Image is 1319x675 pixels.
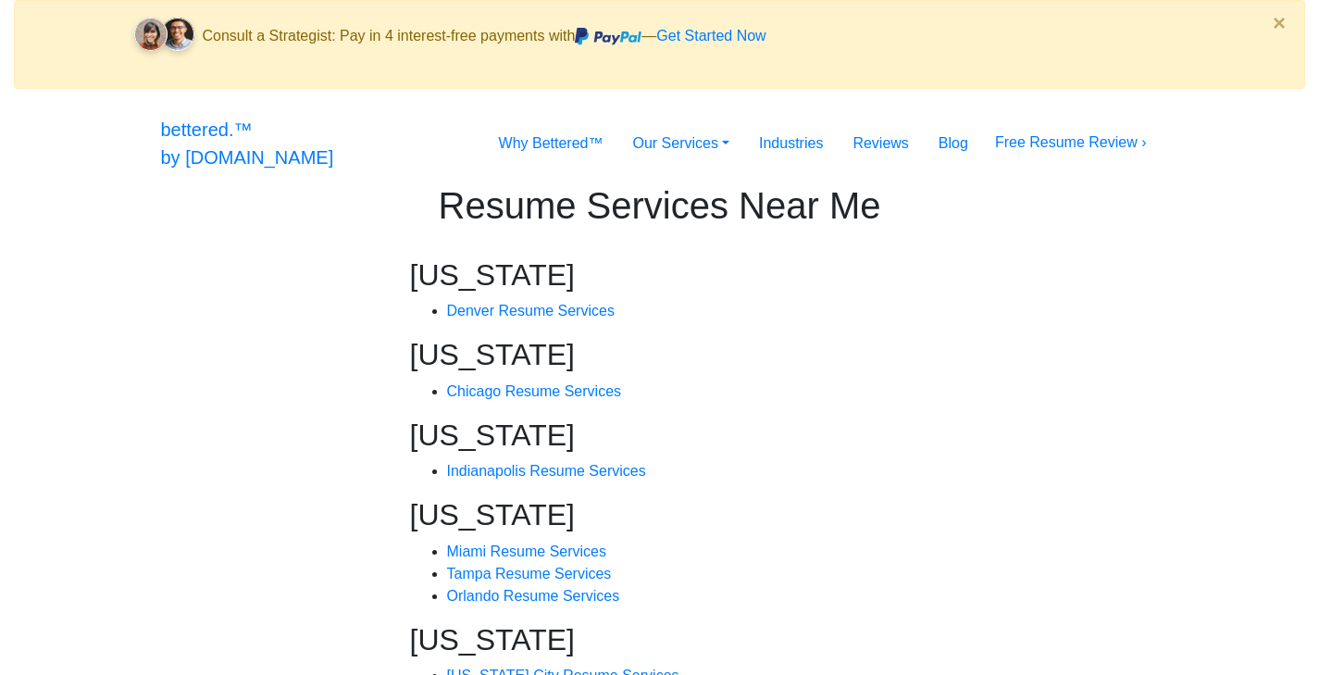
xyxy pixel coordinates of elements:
[410,257,910,293] h2: [US_STATE]
[410,183,910,228] h1: Resume Services Near Me
[161,111,334,176] a: bettered.™by [DOMAIN_NAME]
[447,544,606,559] a: Miami Resume Services
[161,147,334,168] span: by [DOMAIN_NAME]
[1273,10,1286,35] span: ×
[410,418,910,453] h2: [US_STATE]
[410,337,910,372] h2: [US_STATE]
[203,28,766,44] span: Consult a Strategist: Pay in 4 interest-free payments with —
[575,28,641,45] img: paypal.svg
[744,125,838,162] a: Industries
[617,125,744,162] a: Our Services
[995,134,1147,150] a: Free Resume Review ›
[983,125,1159,160] button: Free Resume Review ›
[447,588,620,604] a: Orlando Resume Services
[126,12,203,62] img: client-faces.svg
[447,463,646,479] a: Indianapolis Resume Services
[656,28,765,44] a: Get Started Now
[410,497,910,532] h2: [US_STATE]
[1254,1,1304,45] button: Close
[838,125,923,162] a: Reviews
[447,566,612,581] a: Tampa Resume Services
[447,303,615,319] a: Denver Resume Services
[924,125,983,162] a: Blog
[447,383,622,399] a: Chicago Resume Services
[484,125,618,162] a: Why Bettered™
[410,622,910,657] h2: [US_STATE]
